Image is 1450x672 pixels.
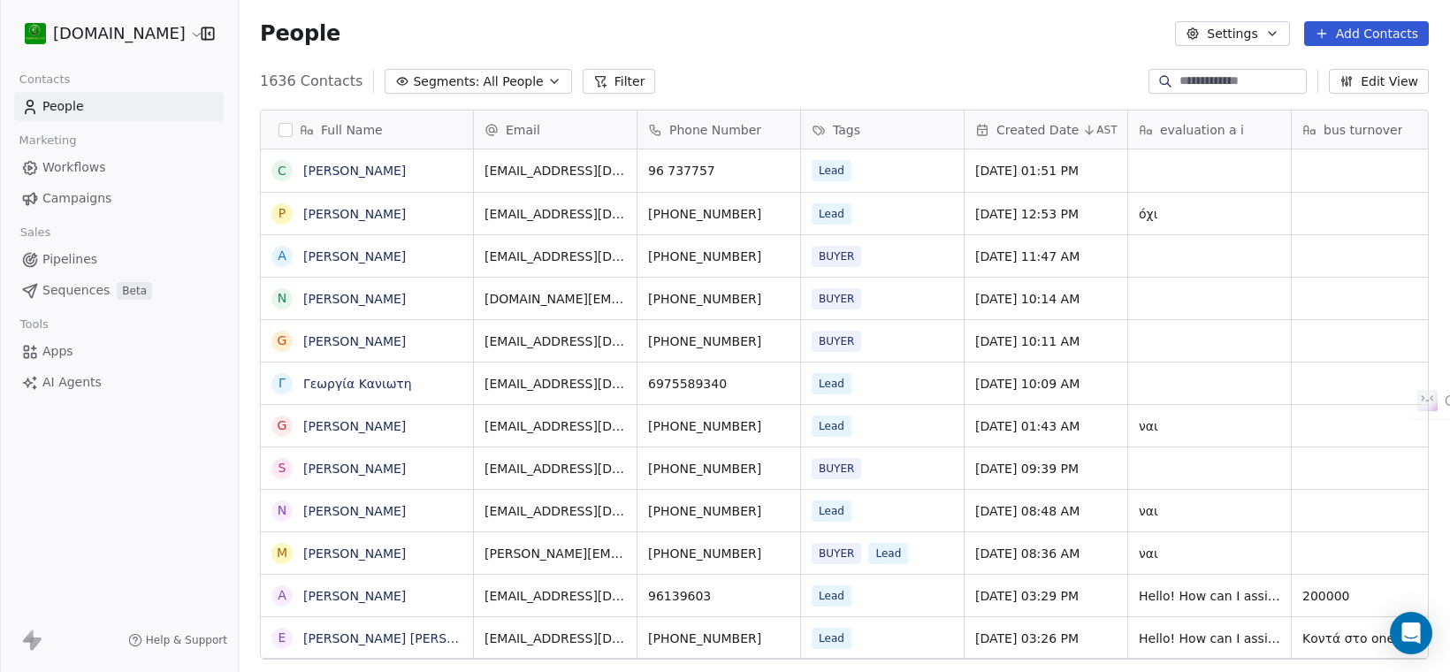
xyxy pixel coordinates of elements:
div: Phone Number [637,111,800,149]
a: [PERSON_NAME] [303,589,406,603]
span: Apps [42,342,73,361]
span: Email [506,121,540,139]
span: [DATE] 08:36 AM [975,545,1117,562]
span: ναι [1139,502,1280,520]
span: [EMAIL_ADDRESS][DOMAIN_NAME] [485,587,626,605]
span: [EMAIL_ADDRESS][DOMAIN_NAME] [485,162,626,179]
div: N [278,289,286,308]
span: AST [1096,123,1117,137]
button: Edit View [1329,69,1429,94]
span: Beta [117,282,152,300]
span: BUYER [812,458,861,479]
span: [DATE] 03:26 PM [975,630,1117,647]
span: Help & Support [146,633,227,647]
span: [DATE] 03:29 PM [975,587,1117,605]
div: grid [261,149,474,660]
span: Κοντά στο one million [1302,630,1444,647]
span: Lead [812,628,851,649]
button: Settings [1175,21,1289,46]
span: Contacts [11,66,78,93]
span: [PHONE_NUMBER] [648,205,790,223]
span: AI Agents [42,373,102,392]
span: Pipelines [42,250,97,269]
a: People [14,92,224,121]
div: evaluation a i [1128,111,1291,149]
span: Workflows [42,158,106,177]
span: Created Date [996,121,1079,139]
span: [EMAIL_ADDRESS][DOMAIN_NAME] [485,375,626,393]
a: [PERSON_NAME] [303,334,406,348]
a: Campaigns [14,184,224,213]
span: 96 737757 [648,162,790,179]
span: Lead [868,543,908,564]
button: [DOMAIN_NAME] [21,19,188,49]
a: Pipelines [14,245,224,274]
div: Email [474,111,637,149]
span: [EMAIL_ADDRESS][DOMAIN_NAME] [485,417,626,435]
span: [DATE] 11:47 AM [975,248,1117,265]
span: Sequences [42,281,110,300]
span: 96139603 [648,587,790,605]
span: ναι [1139,417,1280,435]
button: Add Contacts [1304,21,1429,46]
span: [DATE] 10:09 AM [975,375,1117,393]
span: [DATE] 01:51 PM [975,162,1117,179]
a: Workflows [14,153,224,182]
div: Μ [277,544,287,562]
span: 200000 [1302,587,1444,605]
span: όχι [1139,205,1280,223]
span: [EMAIL_ADDRESS][DOMAIN_NAME] [485,630,626,647]
button: Filter [583,69,656,94]
a: [PERSON_NAME] [303,292,406,306]
a: SequencesBeta [14,276,224,305]
span: [PHONE_NUMBER] [648,332,790,350]
a: [PERSON_NAME] [303,249,406,263]
span: [PHONE_NUMBER] [648,248,790,265]
span: [DATE] 12:53 PM [975,205,1117,223]
div: C [278,162,286,180]
span: [DATE] 01:43 AM [975,417,1117,435]
span: [PHONE_NUMBER] [648,417,790,435]
span: People [260,20,340,47]
span: [EMAIL_ADDRESS][DOMAIN_NAME] [485,502,626,520]
span: Lead [812,373,851,394]
span: Lead [812,500,851,522]
span: [PHONE_NUMBER] [648,502,790,520]
span: [PHONE_NUMBER] [648,545,790,562]
span: Tags [833,121,860,139]
div: G [278,416,287,435]
a: [PERSON_NAME] [303,419,406,433]
span: Tools [12,311,56,338]
span: Marketing [11,127,84,154]
span: Sales [12,219,58,246]
span: 1636 Contacts [260,71,362,92]
a: [PERSON_NAME] [303,546,406,561]
a: AI Agents [14,368,224,397]
span: All People [483,73,543,91]
span: Segments: [413,73,479,91]
span: [DATE] 09:39 PM [975,460,1117,477]
div: Α [278,247,286,265]
span: BUYER [812,543,861,564]
span: People [42,97,84,116]
div: P [279,204,286,223]
a: [PERSON_NAME] [303,462,406,476]
span: evaluation a i [1160,121,1244,139]
span: [DOMAIN_NAME][EMAIL_ADDRESS][DOMAIN_NAME] [485,290,626,308]
span: Hello! How can I assist you [DATE]? If you have any questions or need help with a project, feel f... [1139,587,1280,605]
span: [DATE] 08:48 AM [975,502,1117,520]
span: [DOMAIN_NAME] [53,22,186,45]
span: [PHONE_NUMBER] [648,290,790,308]
span: Phone Number [669,121,761,139]
span: [PERSON_NAME][EMAIL_ADDRESS][DOMAIN_NAME] [485,545,626,562]
span: Campaigns [42,189,111,208]
a: [PERSON_NAME] [303,164,406,178]
img: 439216937_921727863089572_7037892552807592703_n%20(1).jpg [25,23,46,44]
span: BUYER [812,246,861,267]
div: Γ [279,374,286,393]
span: [PHONE_NUMBER] [648,630,790,647]
div: S [279,459,286,477]
div: G [278,332,287,350]
span: BUYER [812,331,861,352]
a: [PERSON_NAME] [303,207,406,221]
